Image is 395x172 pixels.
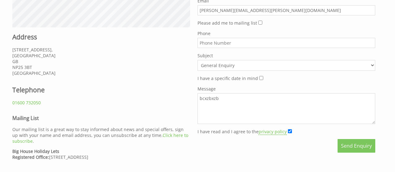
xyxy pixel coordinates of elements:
[12,47,190,76] p: [STREET_ADDRESS], [GEOGRAPHIC_DATA] GB NP25 3BT [GEOGRAPHIC_DATA]
[12,86,94,94] h2: Telephone
[197,20,257,26] label: Please add me to mailing list
[197,30,375,36] label: Phone
[338,139,375,153] button: Send Enquiry
[197,86,375,92] label: Message
[12,126,190,144] p: Our mailing list is a great way to stay informed about news and special offers, sign up with your...
[197,5,375,15] input: Email Address
[197,38,375,48] input: Phone Number
[12,154,49,160] strong: Registered Office:
[12,148,190,160] p: [STREET_ADDRESS]
[12,148,59,154] strong: Big House Holiday Lets
[12,115,190,122] h3: Mailing List
[12,100,41,106] a: 01600 732050
[259,129,287,135] a: privacy policy
[197,53,375,58] label: Subject
[12,33,190,41] h2: Address
[12,132,188,144] a: Click here to subscribe
[197,75,258,81] label: I have a specific date in mind
[197,129,287,134] label: I have read and I agree to the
